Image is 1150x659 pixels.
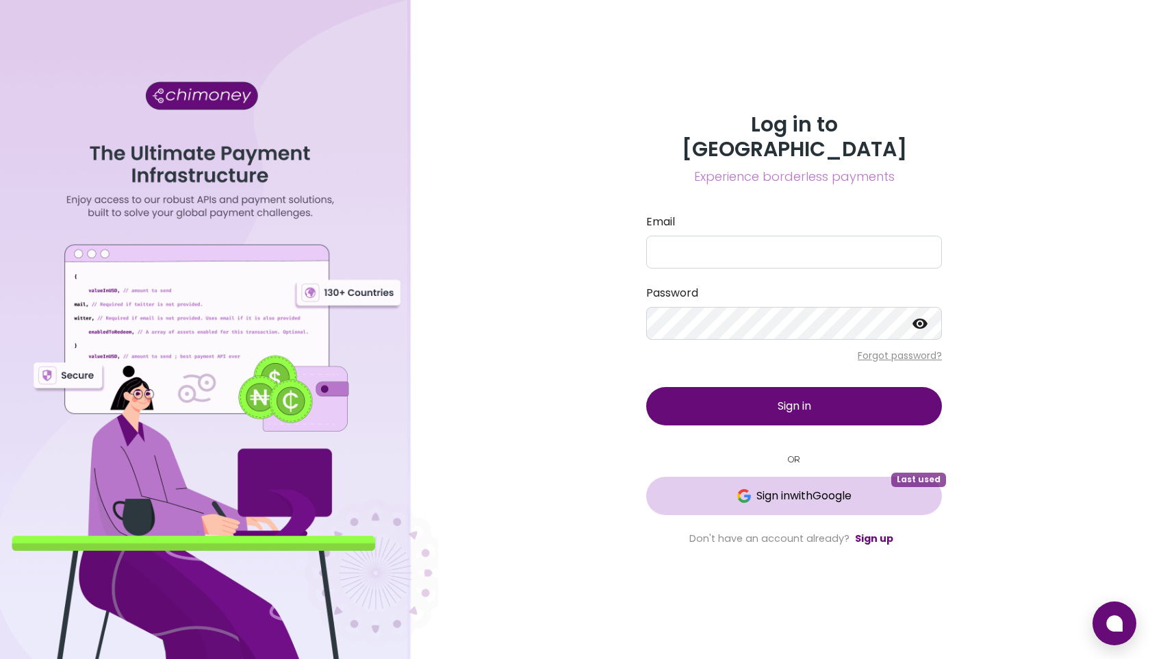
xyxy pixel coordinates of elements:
[646,477,942,515] button: GoogleSign inwithGoogleLast used
[646,167,942,186] span: Experience borderless payments
[756,488,852,504] span: Sign in with Google
[1092,601,1136,645] button: Open chat window
[646,387,942,425] button: Sign in
[689,532,849,545] span: Don't have an account already?
[646,112,942,162] h3: Log in to [GEOGRAPHIC_DATA]
[646,349,942,362] p: Forgot password?
[891,473,946,486] span: Last used
[646,285,942,301] label: Password
[855,532,893,545] a: Sign up
[778,398,811,414] span: Sign in
[646,453,942,466] small: OR
[646,214,942,230] label: Email
[737,489,751,503] img: Google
